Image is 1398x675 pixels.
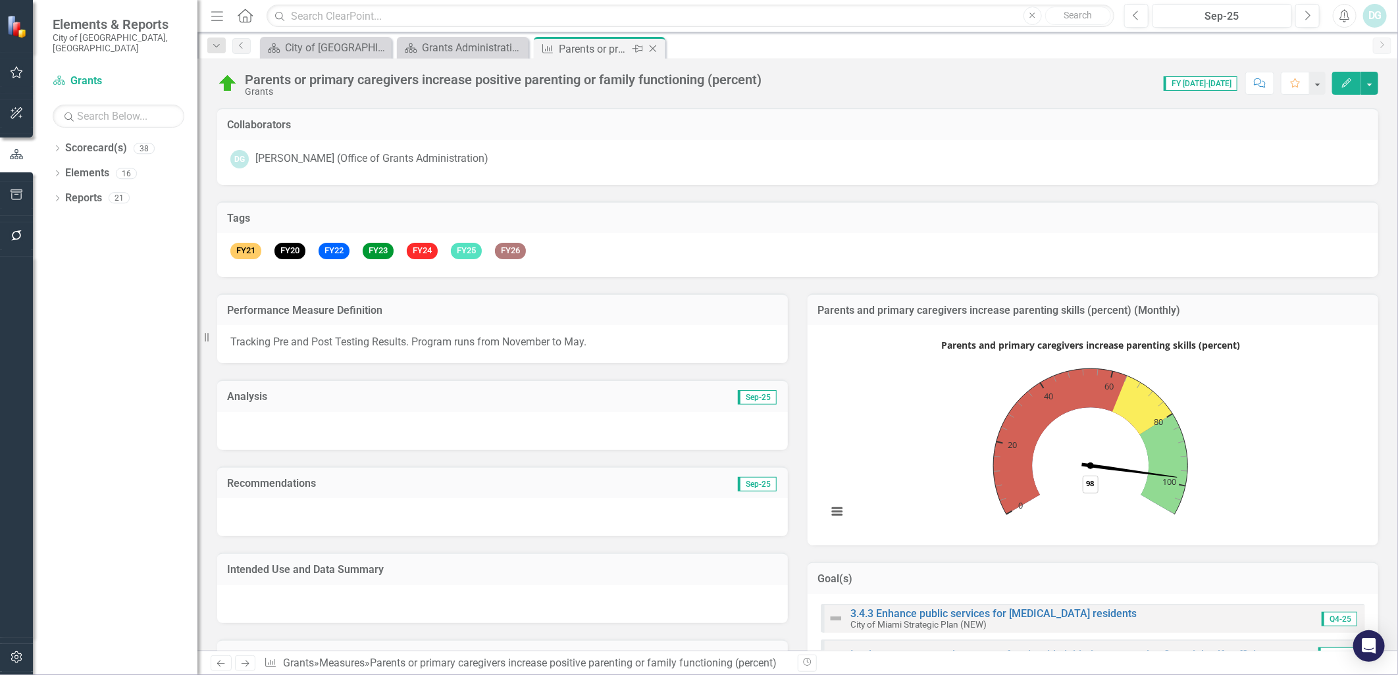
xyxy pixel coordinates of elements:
h3: Intended Use and Data Summary [227,564,778,576]
button: Search [1045,7,1111,25]
div: 16 [116,168,137,179]
span: FY24 [407,243,438,259]
a: City of [GEOGRAPHIC_DATA] [263,39,388,56]
a: Elements [65,166,109,181]
img: On Target [217,73,238,94]
span: FY21 [230,243,261,259]
div: Grants [245,87,762,97]
input: Search Below... [53,105,184,128]
a: 3.4.3 Enhance public services for [MEDICAL_DATA] residents [850,607,1137,620]
img: ClearPoint Strategy [7,15,30,38]
span: Tracking Pre and Post Testing Results. Program runs from November to May. [230,336,586,348]
a: Measures [319,657,365,669]
span: Sep-25 [738,390,777,405]
div: » » [264,656,788,671]
div: Grants Administration [422,39,525,56]
div: [PERSON_NAME] (Office of Grants Administration) [255,151,488,166]
span: FY20 [274,243,305,259]
div: Parents or primary caregivers increase positive parenting or family functioning (percent) [559,41,629,57]
text: 80 [1154,416,1164,428]
span: FY [DATE]-[DATE] [1164,76,1237,91]
div: DG [230,150,249,168]
text: 20 [1008,439,1017,451]
img: Not Defined [828,646,844,662]
span: FY22 [319,243,349,259]
small: City of [GEOGRAPHIC_DATA], [GEOGRAPHIC_DATA] [53,32,184,54]
span: Q4-25 [1322,612,1357,626]
div: Sep-25 [1157,9,1287,24]
button: Sep-25 [1152,4,1292,28]
img: Not Defined [828,611,844,626]
div: Parents or primary caregivers increase positive parenting or family functioning (percent) [370,657,777,669]
span: Sep-25 [1318,647,1357,662]
text: 40 [1045,390,1054,402]
h3: Analysis [227,391,503,403]
button: View chart menu, Parents and primary caregivers increase parenting skills (percent) [827,503,846,521]
div: Parents and primary caregivers increase parenting skills (percent). Highcharts interactive chart. [821,335,1365,532]
h3: Recommendations [227,478,607,489]
div: Open Intercom Messenger [1353,630,1385,662]
h3: Goal(s) [817,573,1368,585]
small: City of Miami Strategic Plan (NEW) [850,619,987,630]
span: Elements & Reports [53,16,184,32]
a: Scorecard(s) [65,141,127,156]
svg: Interactive chart [821,335,1360,532]
span: FY23 [363,243,394,259]
a: Reports [65,191,102,206]
input: Search ClearPoint... [267,5,1114,28]
div: City of [GEOGRAPHIC_DATA] [285,39,388,56]
div: 21 [109,193,130,204]
h3: Tags [227,213,1368,224]
a: Grants [53,74,184,89]
h3: Parents and primary caregivers increase parenting skills (percent) (Monthly) [817,305,1368,316]
a: Grants [283,657,314,669]
h3: Collaborators [227,119,1368,131]
span: FY26 [495,243,526,259]
text: Parents and primary caregivers increase parenting skills (percent) [941,339,1240,351]
div: Parents or primary caregivers increase positive parenting or family functioning (percent) [245,72,762,87]
span: Search [1064,10,1092,20]
a: Grants Administration [400,39,525,56]
text: 60 [1104,380,1114,392]
path: 98. FYTD. [1082,463,1178,479]
text: 100 [1162,476,1176,488]
div: 38 [134,143,155,154]
span: FY25 [451,243,482,259]
text: 0 [1018,499,1023,511]
text: 98 [1086,478,1094,488]
button: DG [1363,4,1387,28]
h3: Performance Measure Definition [227,305,778,316]
span: Sep-25 [738,477,777,491]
